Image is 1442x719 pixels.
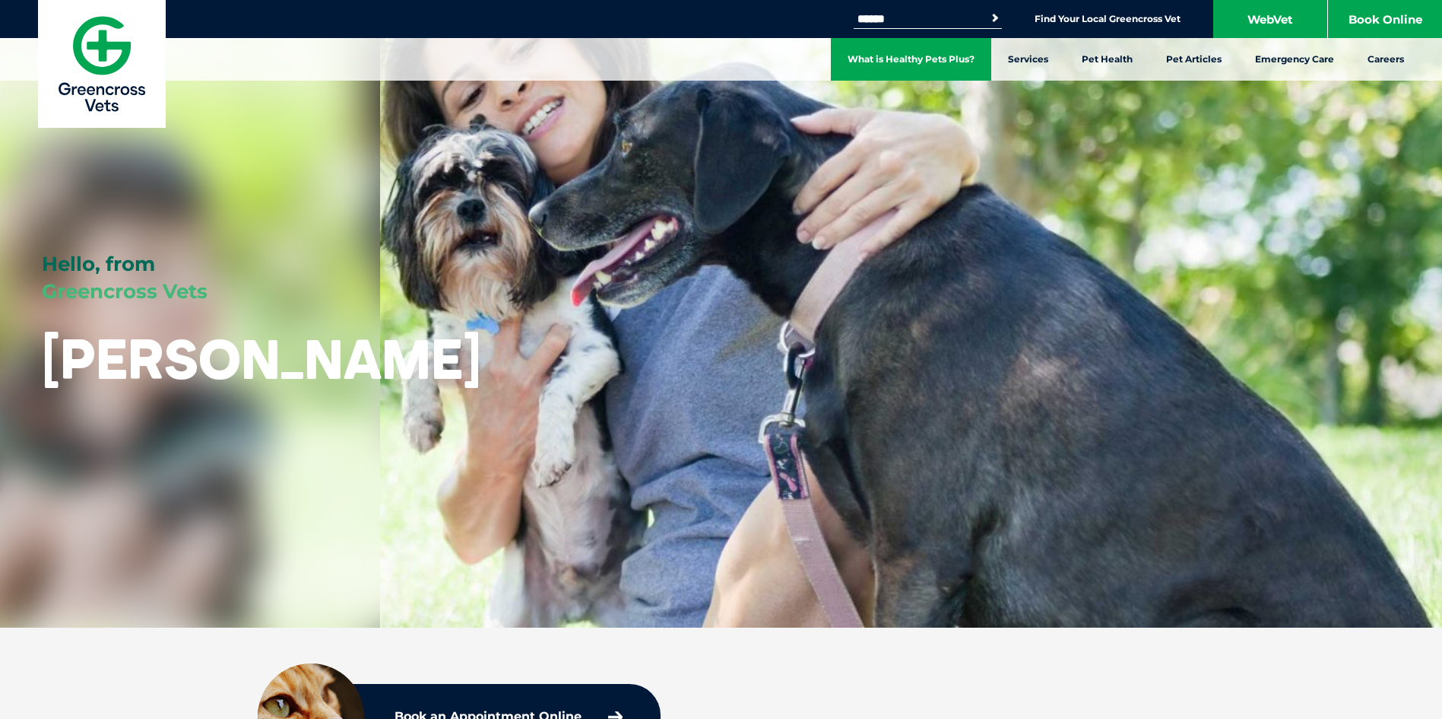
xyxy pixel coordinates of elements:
a: Pet Health [1065,38,1149,81]
a: Find Your Local Greencross Vet [1035,13,1181,25]
a: What is Healthy Pets Plus? [831,38,991,81]
h1: [PERSON_NAME] [42,329,481,389]
a: Pet Articles [1149,38,1238,81]
span: Hello, from [42,252,155,276]
a: Emergency Care [1238,38,1351,81]
span: Greencross Vets [42,279,208,304]
a: Services [991,38,1065,81]
a: Careers [1351,38,1421,81]
button: Search [987,11,1003,26]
